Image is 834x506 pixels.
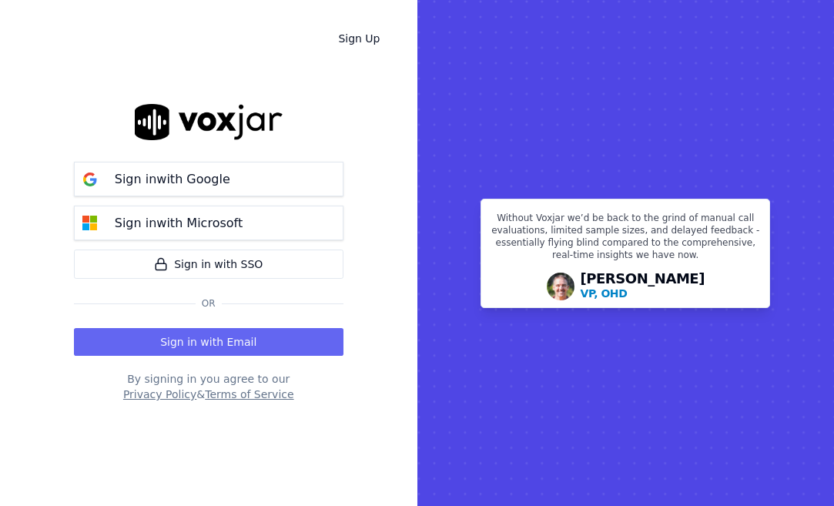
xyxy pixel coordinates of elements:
[205,387,293,402] button: Terms of Service
[123,387,196,402] button: Privacy Policy
[115,170,230,189] p: Sign in with Google
[196,297,222,310] span: Or
[326,25,392,52] a: Sign Up
[74,250,343,279] a: Sign in with SSO
[581,272,705,301] div: [PERSON_NAME]
[135,104,283,140] img: logo
[547,273,574,300] img: Avatar
[581,286,628,301] p: VP, OHD
[74,206,343,240] button: Sign inwith Microsoft
[491,212,760,267] p: Without Voxjar we’d be back to the grind of manual call evaluations, limited sample sizes, and de...
[115,214,243,233] p: Sign in with Microsoft
[74,371,343,402] div: By signing in you agree to our &
[74,162,343,196] button: Sign inwith Google
[75,164,106,195] img: google Sign in button
[75,208,106,239] img: microsoft Sign in button
[74,328,343,356] button: Sign in with Email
